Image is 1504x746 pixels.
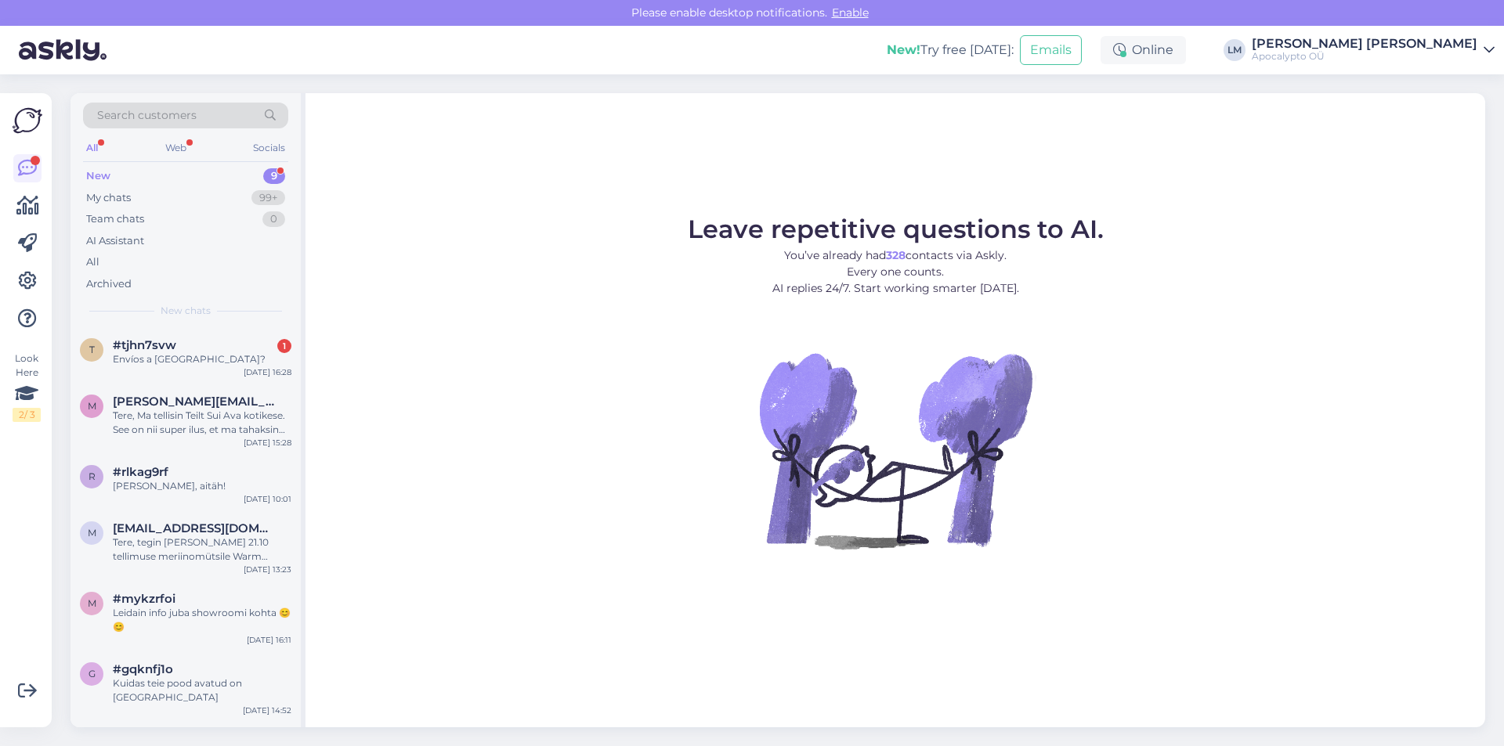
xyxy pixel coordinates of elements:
[161,304,211,318] span: New chats
[262,211,285,227] div: 0
[1252,38,1477,50] div: [PERSON_NAME] [PERSON_NAME]
[83,138,101,158] div: All
[113,521,276,535] span: marikatapasia@gmail.com
[1224,39,1245,61] div: LM
[688,247,1104,297] p: You’ve already had contacts via Askly. Every one counts. AI replies 24/7. Start working smarter [...
[113,352,291,366] div: Envíos a [GEOGRAPHIC_DATA]?
[887,41,1014,59] div: Try free [DATE]:
[113,592,175,606] span: #mykzrfoi
[886,248,906,262] b: 328
[244,493,291,505] div: [DATE] 10:01
[887,42,920,57] b: New!
[1101,36,1186,64] div: Online
[113,465,168,479] span: #rlkag9rf
[88,597,96,609] span: m
[113,338,176,352] span: #tjhn7svw
[89,344,95,355] span: t
[13,351,41,422] div: Look Here
[754,309,1036,591] img: No Chat active
[86,254,99,270] div: All
[86,276,132,292] div: Archived
[113,676,291,705] div: Kuidas teie pood avatud on [GEOGRAPHIC_DATA]
[1020,35,1082,65] button: Emails
[89,668,96,679] span: g
[827,5,873,20] span: Enable
[88,400,96,412] span: m
[113,395,276,409] span: margit.valdmann@gmail.com
[263,168,285,184] div: 9
[86,168,110,184] div: New
[86,190,131,206] div: My chats
[113,409,291,437] div: Tere, Ma tellisin Teilt Sui Ava kotikese. See on nii super ilus, et ma tahaksin tellida ühe veel,...
[250,138,288,158] div: Socials
[1252,50,1477,63] div: Apocalypto OÜ
[113,606,291,634] div: Leidain info juba showroomi kohta 😊😊
[244,366,291,378] div: [DATE] 16:28
[244,564,291,575] div: [DATE] 13:23
[13,408,41,422] div: 2 / 3
[244,437,291,449] div: [DATE] 15:28
[247,634,291,646] div: [DATE] 16:11
[688,214,1104,244] span: Leave repetitive questions to AI.
[113,535,291,564] div: Tere, tegin [PERSON_NAME] 21.10 tellimuse meriinomütsile Warm Taupe, kas saaksin selle ümber vahe...
[1252,38,1495,63] a: [PERSON_NAME] [PERSON_NAME]Apocalypto OÜ
[243,705,291,716] div: [DATE] 14:52
[113,479,291,493] div: [PERSON_NAME], aitäh!
[88,527,96,539] span: m
[277,339,291,353] div: 1
[86,233,144,249] div: AI Assistant
[86,211,144,227] div: Team chats
[97,107,197,124] span: Search customers
[89,470,96,482] span: r
[113,662,173,676] span: #gqknfj1o
[13,106,42,135] img: Askly Logo
[251,190,285,206] div: 99+
[162,138,190,158] div: Web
